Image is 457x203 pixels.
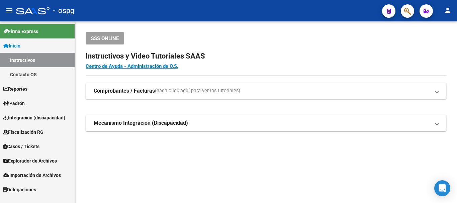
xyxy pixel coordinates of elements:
[3,143,39,150] span: Casos / Tickets
[5,6,13,14] mat-icon: menu
[434,180,450,196] div: Open Intercom Messenger
[3,157,57,165] span: Explorador de Archivos
[444,6,452,14] mat-icon: person
[3,172,61,179] span: Importación de Archivos
[91,35,119,41] span: SSS ONLINE
[86,63,178,69] a: Centro de Ayuda - Administración de O.S.
[53,3,74,18] span: - ospg
[3,85,27,93] span: Reportes
[3,114,65,121] span: Integración (discapacidad)
[86,50,446,63] h2: Instructivos y Video Tutoriales SAAS
[3,100,25,107] span: Padrón
[3,128,43,136] span: Fiscalización RG
[94,87,155,95] strong: Comprobantes / Facturas
[86,32,124,44] button: SSS ONLINE
[94,119,188,127] strong: Mecanismo Integración (Discapacidad)
[86,83,446,99] mat-expansion-panel-header: Comprobantes / Facturas(haga click aquí para ver los tutoriales)
[155,87,240,95] span: (haga click aquí para ver los tutoriales)
[3,42,20,49] span: Inicio
[86,115,446,131] mat-expansion-panel-header: Mecanismo Integración (Discapacidad)
[3,186,36,193] span: Delegaciones
[3,28,38,35] span: Firma Express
